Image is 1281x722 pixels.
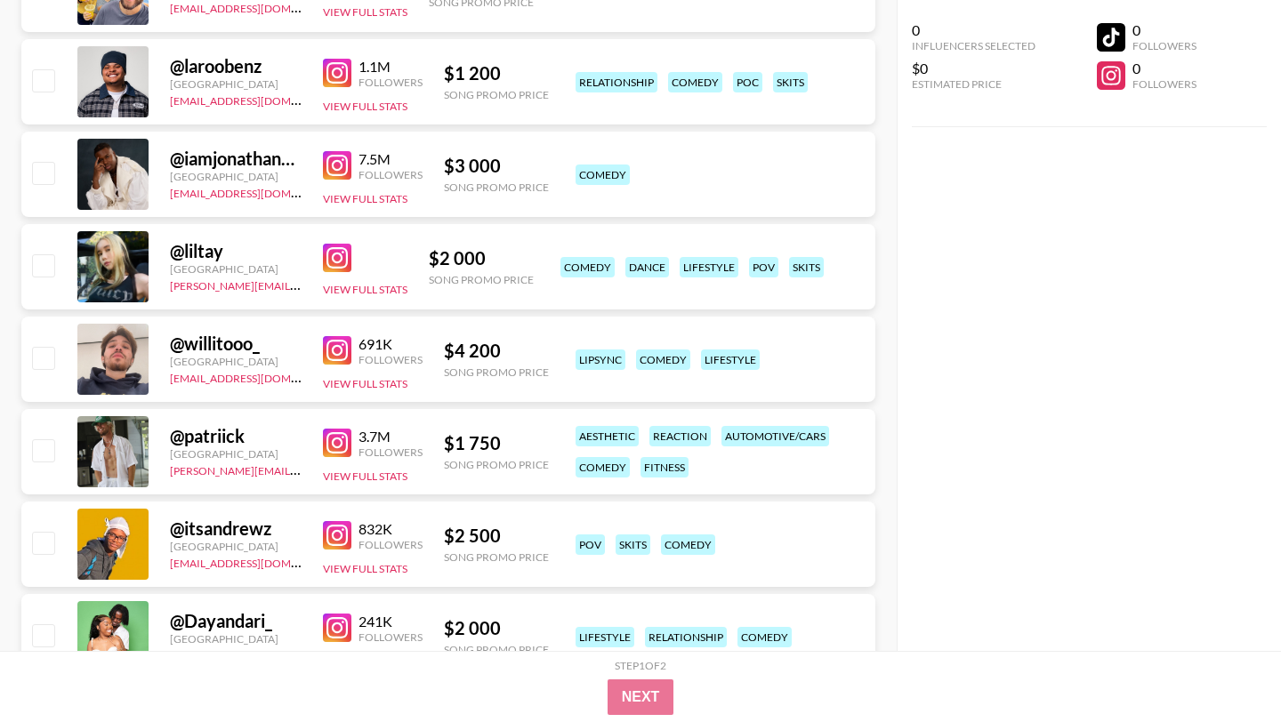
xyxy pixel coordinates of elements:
[912,39,1035,52] div: Influencers Selected
[576,457,630,477] div: comedy
[359,335,423,353] div: 691K
[359,428,423,445] div: 3.7M
[170,170,302,183] div: [GEOGRAPHIC_DATA]
[749,257,778,277] div: pov
[576,627,634,647] div: lifestyle
[912,77,1035,91] div: Estimated Price
[789,257,824,277] div: skits
[1132,60,1196,77] div: 0
[170,610,302,632] div: @ Dayandari_
[323,429,351,457] img: Instagram
[1132,21,1196,39] div: 0
[170,276,433,293] a: [PERSON_NAME][EMAIL_ADDRESS][DOMAIN_NAME]
[323,336,351,365] img: Instagram
[444,643,549,656] div: Song Promo Price
[576,426,639,446] div: aesthetic
[733,72,762,92] div: poc
[645,627,727,647] div: relationship
[170,333,302,355] div: @ willitooo_
[680,257,738,277] div: lifestyle
[444,62,549,84] div: $ 1 200
[359,538,423,551] div: Followers
[721,426,829,446] div: automotive/cars
[359,630,423,644] div: Followers
[359,520,423,538] div: 832K
[444,365,549,379] div: Song Promo Price
[170,148,302,170] div: @ iamjonathanpeter
[170,240,302,262] div: @ liltay
[323,469,407,483] button: View Full Stats
[444,88,549,101] div: Song Promo Price
[668,72,722,92] div: comedy
[323,192,407,205] button: View Full Stats
[608,679,674,715] button: Next
[576,72,657,92] div: relationship
[170,553,349,570] a: [EMAIL_ADDRESS][DOMAIN_NAME]
[359,58,423,76] div: 1.1M
[323,100,407,113] button: View Full Stats
[615,659,666,672] div: Step 1 of 2
[359,445,423,459] div: Followers
[576,164,630,185] div: comedy
[429,247,534,269] div: $ 2 000
[359,168,423,181] div: Followers
[576,349,625,370] div: lipsync
[170,540,302,553] div: [GEOGRAPHIC_DATA]
[640,457,689,477] div: fitness
[323,521,351,550] img: Instagram
[560,257,615,277] div: comedy
[323,283,407,296] button: View Full Stats
[1132,39,1196,52] div: Followers
[170,77,302,91] div: [GEOGRAPHIC_DATA]
[170,91,349,108] a: [EMAIL_ADDRESS][DOMAIN_NAME]
[170,632,302,646] div: [GEOGRAPHIC_DATA]
[636,349,690,370] div: comedy
[170,355,302,368] div: [GEOGRAPHIC_DATA]
[661,534,715,555] div: comedy
[912,21,1035,39] div: 0
[444,458,549,471] div: Song Promo Price
[170,368,349,385] a: [EMAIL_ADDRESS][DOMAIN_NAME]
[170,461,433,477] a: [PERSON_NAME][EMAIL_ADDRESS][DOMAIN_NAME]
[323,151,351,180] img: Instagram
[429,273,534,286] div: Song Promo Price
[701,349,760,370] div: lifestyle
[170,447,302,461] div: [GEOGRAPHIC_DATA]
[912,60,1035,77] div: $0
[170,55,302,77] div: @ laroobenz
[737,627,792,647] div: comedy
[444,180,549,194] div: Song Promo Price
[170,517,302,540] div: @ itsandrewz
[323,59,351,87] img: Instagram
[625,257,669,277] div: dance
[444,155,549,177] div: $ 3 000
[323,377,407,390] button: View Full Stats
[444,525,549,547] div: $ 2 500
[444,340,549,362] div: $ 4 200
[359,613,423,630] div: 241K
[444,550,549,564] div: Song Promo Price
[576,534,605,555] div: pov
[616,534,650,555] div: skits
[359,353,423,366] div: Followers
[1132,77,1196,91] div: Followers
[444,617,549,639] div: $ 2 000
[323,5,407,19] button: View Full Stats
[359,150,423,168] div: 7.5M
[323,562,407,575] button: View Full Stats
[323,614,351,642] img: Instagram
[170,425,302,447] div: @ patriick
[773,72,808,92] div: skits
[323,244,351,272] img: Instagram
[649,426,711,446] div: reaction
[359,76,423,89] div: Followers
[170,183,349,200] a: [EMAIL_ADDRESS][DOMAIN_NAME]
[444,432,549,454] div: $ 1 750
[170,262,302,276] div: [GEOGRAPHIC_DATA]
